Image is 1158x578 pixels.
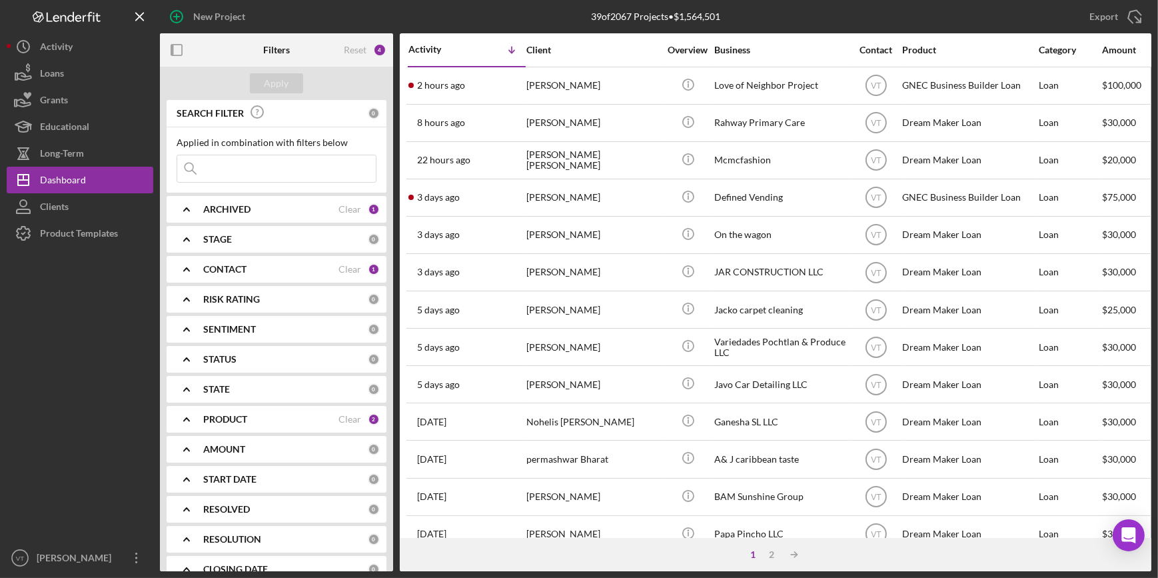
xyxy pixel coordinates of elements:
time: 2025-08-29 16:02 [417,267,460,277]
b: STATUS [203,354,237,365]
a: Clients [7,193,153,220]
time: 2025-08-26 17:39 [417,454,446,465]
b: RESOLVED [203,504,250,515]
div: On the wagon [714,217,848,253]
div: [PERSON_NAME] [PERSON_NAME] [526,143,660,178]
div: 1 [368,203,380,215]
button: VT[PERSON_NAME] [7,545,153,571]
div: [PERSON_NAME] [526,292,660,327]
button: Educational [7,113,153,140]
div: 0 [368,353,380,365]
div: [PERSON_NAME] [526,255,660,290]
div: 2 [762,549,781,560]
div: 0 [368,383,380,395]
div: Activity [408,44,467,55]
div: 0 [368,533,380,545]
time: 2025-08-29 18:32 [417,229,460,240]
div: Reset [344,45,366,55]
div: Amount [1102,45,1152,55]
b: RISK RATING [203,294,260,305]
text: VT [871,455,881,465]
div: Dashboard [40,167,86,197]
div: $100,000 [1102,68,1152,103]
text: VT [871,231,881,240]
div: Export [1089,3,1118,30]
b: SEARCH FILTER [177,108,244,119]
div: 39 of 2067 Projects • $1,564,501 [591,11,720,22]
div: Loan [1039,105,1101,141]
div: $30,000 [1102,517,1152,552]
button: Apply [250,73,303,93]
div: $30,000 [1102,105,1152,141]
div: Love of Neighbor Project [714,68,848,103]
div: Dream Maker Loan [902,517,1035,552]
text: VT [871,343,881,352]
div: Dream Maker Loan [902,329,1035,365]
button: Activity [7,33,153,60]
text: VT [871,156,881,165]
div: Dream Maker Loan [902,441,1035,477]
div: Contact [851,45,901,55]
div: 0 [368,107,380,119]
button: New Project [160,3,259,30]
a: Product Templates [7,220,153,247]
div: 0 [368,233,380,245]
div: $30,000 [1102,404,1152,439]
div: Product [902,45,1035,55]
div: $20,000 [1102,143,1152,178]
a: Long-Term [7,140,153,167]
time: 2025-08-31 15:51 [417,155,470,165]
div: Loan [1039,479,1101,515]
div: Loan [1039,404,1101,439]
div: Client [526,45,660,55]
button: Export [1076,3,1151,30]
div: [PERSON_NAME] [526,479,660,515]
div: $75,000 [1102,180,1152,215]
div: $30,000 [1102,367,1152,402]
text: VT [871,530,881,539]
text: VT [871,268,881,277]
div: [PERSON_NAME] [526,217,660,253]
div: $30,000 [1102,255,1152,290]
div: Clients [40,193,69,223]
time: 2025-08-26 21:04 [417,417,446,427]
div: Long-Term [40,140,84,170]
button: Dashboard [7,167,153,193]
div: 0 [368,563,380,575]
div: $30,000 [1102,217,1152,253]
div: 1 [368,263,380,275]
div: Grants [40,87,68,117]
b: AMOUNT [203,444,245,455]
time: 2025-09-01 11:51 [417,80,465,91]
div: 0 [368,473,380,485]
text: VT [871,193,881,203]
div: 4 [373,43,386,57]
b: SENTIMENT [203,324,256,335]
div: Dream Maker Loan [902,255,1035,290]
text: VT [16,555,24,562]
div: Dream Maker Loan [902,479,1035,515]
div: Dream Maker Loan [902,105,1035,141]
div: Loan [1039,68,1101,103]
time: 2025-08-26 01:18 [417,491,446,502]
div: Dream Maker Loan [902,292,1035,327]
b: CONTACT [203,264,247,275]
div: [PERSON_NAME] [526,105,660,141]
div: Business [714,45,848,55]
div: Loan [1039,180,1101,215]
button: Grants [7,87,153,113]
div: Loan [1039,292,1101,327]
div: $30,000 [1102,329,1152,365]
div: Dream Maker Loan [902,143,1035,178]
time: 2025-09-01 05:55 [417,117,465,128]
time: 2025-08-25 16:56 [417,529,446,539]
div: A& J caribbean taste [714,441,848,477]
div: Category [1039,45,1101,55]
div: JAR CONSTRUCTION LLC [714,255,848,290]
div: Dream Maker Loan [902,367,1035,402]
div: [PERSON_NAME] [526,517,660,552]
